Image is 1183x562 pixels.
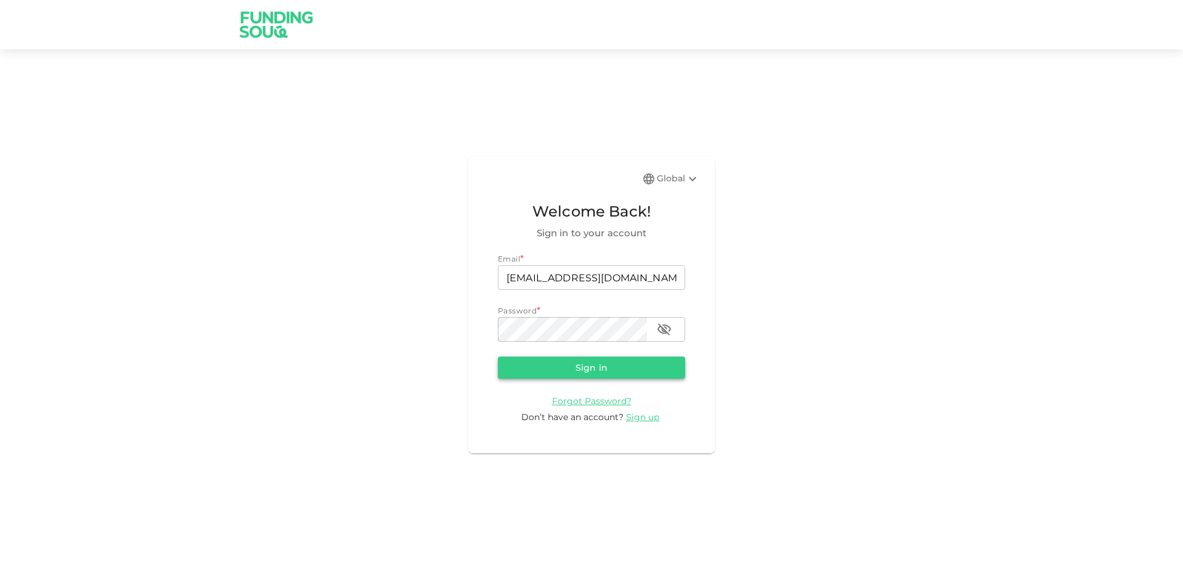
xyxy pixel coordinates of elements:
[521,411,624,423] span: Don’t have an account?
[498,200,685,223] span: Welcome Back!
[498,226,685,241] span: Sign in to your account
[498,317,647,342] input: password
[626,411,659,423] span: Sign up
[552,395,632,407] a: Forgot Password?
[657,171,700,186] div: Global
[498,357,685,379] button: Sign in
[498,254,520,263] span: Email
[552,395,632,407] span: Forgot Password?
[498,306,537,315] span: Password
[498,265,685,290] input: email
